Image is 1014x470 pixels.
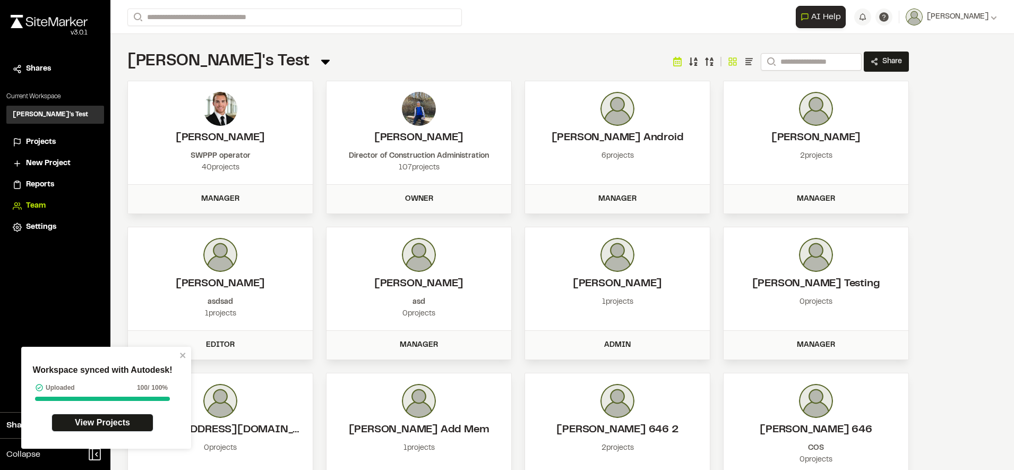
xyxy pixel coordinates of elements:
[13,136,98,148] a: Projects
[906,8,997,25] button: [PERSON_NAME]
[337,422,501,438] h2: Troy Add Mem
[26,158,71,169] span: New Project
[600,384,634,418] img: photo
[531,193,703,205] div: Manager
[402,238,436,272] img: photo
[734,130,898,146] h2: Troy Brennan
[734,296,898,308] div: 0 projects
[536,442,699,454] div: 2 projects
[536,422,699,438] h2: Troy 646 2
[796,6,846,28] button: Open AI Assistant
[734,276,898,292] h2: Troy Testing
[134,193,306,205] div: Manager
[337,442,501,454] div: 1 projects
[203,92,237,126] img: photo
[51,414,153,432] a: View Projects
[906,8,923,25] img: User
[761,53,780,71] button: Search
[203,384,237,418] img: photo
[402,384,436,418] img: photo
[139,422,302,438] h2: troyirishbrennan+32@gmail.com
[13,179,98,191] a: Reports
[402,92,436,126] img: photo
[882,56,902,67] span: Share
[734,442,898,454] div: COS
[734,454,898,466] div: 0 projects
[134,339,306,351] div: Editor
[796,6,850,28] div: Open AI Assistant
[536,130,699,146] h2: Troy Android
[6,448,40,461] span: Collapse
[536,276,699,292] h2: Troy
[139,296,302,308] div: asdsad
[137,383,149,392] span: 100 /
[600,92,634,126] img: photo
[26,63,51,75] span: Shares
[333,339,505,351] div: Manager
[26,200,46,212] span: Team
[139,308,302,320] div: 1 projects
[26,179,54,191] span: Reports
[536,150,699,162] div: 6 projects
[151,383,168,392] span: 100%
[734,150,898,162] div: 2 projects
[337,308,501,320] div: 0 projects
[11,15,88,28] img: rebrand.png
[139,162,302,174] div: 40 projects
[26,136,56,148] span: Projects
[6,92,104,101] p: Current Workspace
[600,238,634,272] img: photo
[337,150,501,162] div: Director of Construction Administration
[11,28,88,38] div: Oh geez...please don't...
[337,296,501,308] div: asd
[127,8,147,26] button: Search
[13,158,98,169] a: New Project
[730,339,902,351] div: Manager
[531,339,703,351] div: Admin
[139,276,302,292] h2: Troy brenmnan
[337,276,501,292] h2: troy brennan
[6,419,78,432] span: Share Workspace
[799,384,833,418] img: photo
[179,351,187,360] button: close
[139,130,302,146] h2: Troy Brennan
[734,422,898,438] h2: Troy 646
[32,364,172,377] p: Workspace synced with Autodesk!
[799,238,833,272] img: photo
[203,238,237,272] img: photo
[333,193,505,205] div: Owner
[13,221,98,233] a: Settings
[127,55,310,69] span: [PERSON_NAME]'s Test
[799,92,833,126] img: photo
[13,110,88,119] h3: [PERSON_NAME]'s Test
[730,193,902,205] div: Manager
[927,11,989,23] span: [PERSON_NAME]
[35,383,75,392] div: Uploaded
[337,130,501,146] h2: Troy Brennan
[26,221,56,233] span: Settings
[13,63,98,75] a: Shares
[337,162,501,174] div: 107 projects
[13,200,98,212] a: Team
[811,11,841,23] span: AI Help
[536,296,699,308] div: 1 projects
[139,442,302,454] div: 0 projects
[139,150,302,162] div: SWPPP operator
